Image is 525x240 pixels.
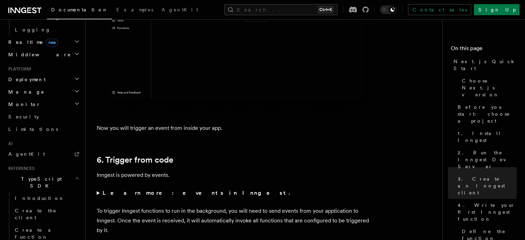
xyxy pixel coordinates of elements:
a: AgentKit [6,148,81,160]
span: 2. Run the Inngest Dev Server [458,149,517,170]
span: Introduction [15,195,65,201]
summary: Learn more: events in Inngest. [97,188,373,198]
a: Next.js Quick Start [451,55,517,75]
h4: On this page [451,44,517,55]
span: Choose Next.js version [462,77,517,98]
button: Middleware [6,48,81,61]
span: Middleware [6,51,71,58]
p: Now you will trigger an event from inside your app. [97,123,373,133]
a: Create the client [12,204,81,224]
a: AgentKit [157,2,202,19]
span: Logging [15,27,51,32]
span: References [6,166,35,171]
span: AgentKit [8,151,45,157]
span: new [46,39,58,46]
span: Examples [116,7,153,12]
span: Monitor [6,101,41,108]
a: Examples [112,2,157,19]
span: Platform [6,66,31,72]
span: Limitations [8,126,58,132]
a: Introduction [12,192,81,204]
button: Toggle dark mode [380,6,397,14]
a: 6. Trigger from code [97,155,173,165]
a: Before you start: choose a project [455,101,517,127]
span: 4. Write your first Inngest function [458,202,517,222]
a: Choose Next.js version [459,75,517,101]
span: Security [8,114,39,119]
p: To trigger Inngest functions to run in the background, you will need to send events from your app... [97,206,373,235]
button: Manage [6,86,81,98]
span: 3. Create an Inngest client [458,175,517,196]
a: Documentation [47,2,112,19]
a: 4. Write your first Inngest function [455,199,517,225]
a: 1. Install Inngest [455,127,517,146]
a: 2. Run the Inngest Dev Server [455,146,517,173]
span: Create the client [15,208,57,220]
span: 1. Install Inngest [458,130,517,144]
span: Manage [6,88,45,95]
button: TypeScript SDK [6,173,81,192]
span: Deployment [6,76,46,83]
span: Realtime [6,39,58,46]
a: Limitations [6,123,81,135]
button: Realtimenew [6,36,81,48]
kbd: Ctrl+K [318,6,333,13]
button: Search...Ctrl+K [224,4,338,15]
a: Security [6,111,81,123]
a: Logging [12,23,81,36]
a: Contact sales [408,4,471,15]
button: Deployment [6,73,81,86]
button: Monitor [6,98,81,111]
span: AgentKit [162,7,198,12]
span: TypeScript SDK [6,175,75,189]
strong: Learn more: events in Inngest. [103,190,291,196]
span: Next.js Quick Start [454,58,517,72]
a: Sign Up [474,4,519,15]
a: 3. Create an Inngest client [455,173,517,199]
span: Before you start: choose a project [458,104,517,124]
span: AI [6,141,13,146]
p: Inngest is powered by events. [97,170,373,180]
span: Documentation [51,7,108,12]
span: Create a function [15,227,56,240]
